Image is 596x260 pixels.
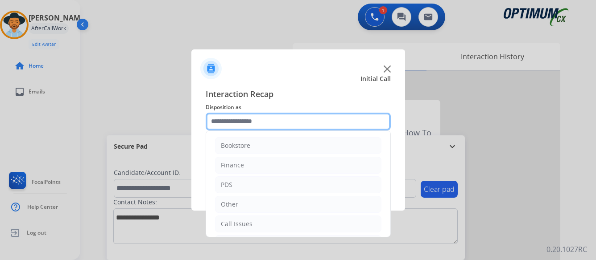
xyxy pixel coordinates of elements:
[200,58,222,79] img: contactIcon
[546,244,587,255] p: 0.20.1027RC
[206,102,391,113] span: Disposition as
[221,200,238,209] div: Other
[221,180,232,189] div: PDS
[221,161,244,170] div: Finance
[206,88,391,102] span: Interaction Recap
[360,74,391,83] span: Initial Call
[221,141,250,150] div: Bookstore
[221,219,252,228] div: Call Issues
